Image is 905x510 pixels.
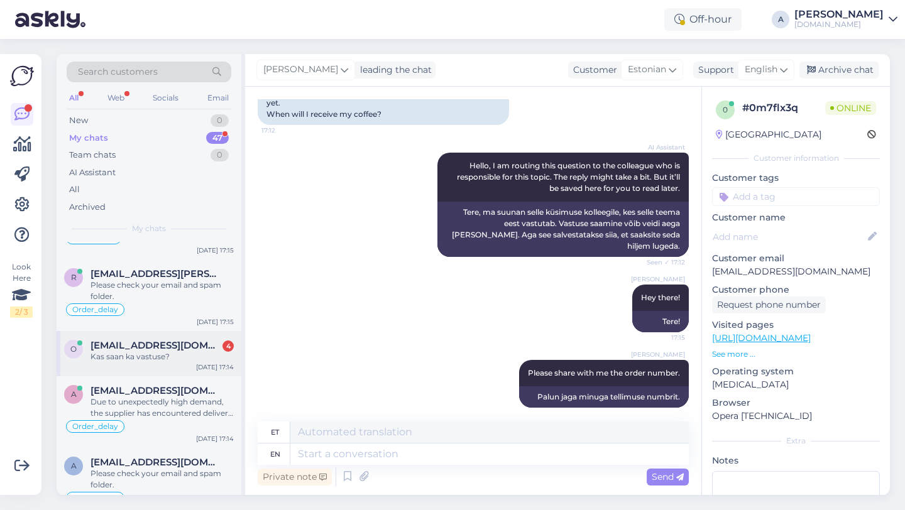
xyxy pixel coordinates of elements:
div: Support [693,63,734,77]
p: Customer tags [712,171,880,185]
div: et [271,421,279,443]
span: [PERSON_NAME] [631,350,685,359]
span: [PERSON_NAME] [631,274,685,284]
span: Search customers [78,65,158,79]
span: olekorsolme@gmail.com [90,340,221,351]
span: Order_delay [72,494,118,502]
div: Tere! [632,311,689,332]
span: a [71,389,77,399]
div: [DATE] 17:15 [197,317,234,327]
span: alexander1988aleksander@gmail.com [90,457,221,468]
div: [DATE] 17:15 [197,246,234,255]
span: Hello, I am routing this question to the colleague who is responsible for this topic. The reply m... [457,161,682,193]
p: [MEDICAL_DATA] [712,378,880,391]
a: [PERSON_NAME][DOMAIN_NAME] [794,9,897,30]
span: a [71,461,77,470]
div: New [69,114,88,127]
span: Order_delay [72,306,118,313]
div: Off-hour [664,8,742,31]
div: Web [105,90,127,106]
div: 4 [222,340,234,352]
div: en [270,443,280,465]
div: Team chats [69,149,116,161]
div: Palun jaga minuga tellimuse numbrit. [519,386,689,408]
span: Online [825,101,876,115]
div: Email [205,90,231,106]
p: Notes [712,454,880,467]
span: English [745,63,777,77]
input: Add a tag [712,187,880,206]
div: Customer information [712,153,880,164]
div: [DATE] 17:14 [196,362,234,372]
div: 0 [211,114,229,127]
div: Extra [712,435,880,447]
p: Customer phone [712,283,880,296]
span: AI Assistant [638,143,685,152]
div: My chats [69,132,108,144]
a: [URL][DOMAIN_NAME] [712,332,811,344]
span: Order_delay [72,423,118,430]
span: r [71,273,77,282]
div: Kas saan ka vastuse? [90,351,234,362]
p: Opera [TECHNICAL_ID] [712,410,880,423]
input: Add name [713,230,865,244]
span: o [70,344,77,354]
span: 17:15 [638,333,685,342]
div: Socials [150,90,181,106]
div: 2 / 3 [10,307,33,318]
div: 0 [211,149,229,161]
p: Operating system [712,365,880,378]
p: See more ... [712,349,880,360]
div: Archived [69,201,106,214]
div: 47 [206,132,229,144]
span: ardi.magi@gmail.com [90,385,221,396]
div: Please check your email and spam folder. [90,279,234,302]
div: All [67,90,81,106]
span: 0 [723,105,728,114]
div: Due to unexpectedly high demand, the supplier has encountered delivery difficulties. We have cont... [90,396,234,419]
div: A [772,11,789,28]
p: Visited pages [712,318,880,332]
div: Please check your email and spam folder. [90,468,234,491]
span: 17:16 [638,408,685,418]
div: [DOMAIN_NAME] [794,19,884,30]
p: Customer name [712,211,880,224]
span: Send [652,471,684,482]
span: Estonian [628,63,666,77]
div: Customer [568,63,617,77]
p: Customer email [712,252,880,265]
div: All [69,183,80,196]
img: Askly Logo [10,64,34,88]
div: # 0m7flx3q [742,100,825,116]
div: [PERSON_NAME] [794,9,884,19]
div: Archive chat [799,62,879,79]
div: AI Assistant [69,166,116,179]
span: Seen ✓ 17:12 [638,258,685,267]
span: [PERSON_NAME] [263,63,338,77]
div: Request phone number [712,296,826,313]
span: Hey there! [641,293,680,302]
span: Please share with me the order number. [528,368,680,377]
p: Browser [712,396,880,410]
div: [DATE] 17:14 [196,434,234,443]
p: [EMAIL_ADDRESS][DOMAIN_NAME] [712,265,880,278]
div: [GEOGRAPHIC_DATA] [716,128,821,141]
div: Private note [258,469,332,486]
span: My chats [132,223,166,234]
span: 17:12 [261,126,309,135]
div: leading the chat [355,63,432,77]
span: roosimaa.steven@gmail.com [90,268,221,279]
div: Look Here [10,261,33,318]
div: Tere, ma suunan selle küsimuse kolleegile, kes selle teema eest vastutab. Vastuse saamine võib ve... [437,202,689,257]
